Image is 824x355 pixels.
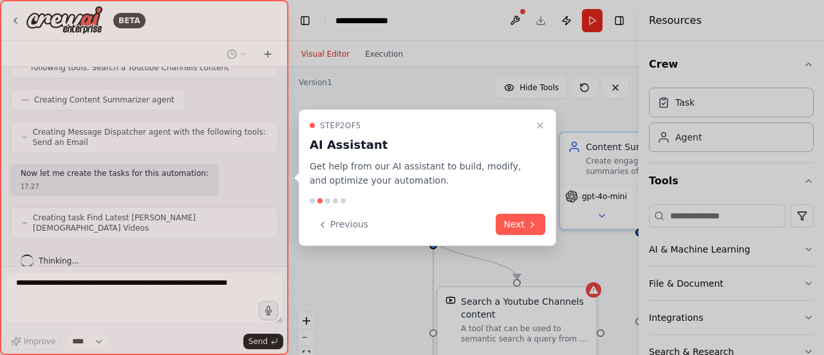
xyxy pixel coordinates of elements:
button: Previous [310,214,376,235]
p: Get help from our AI assistant to build, modify, and optimize your automation. [310,158,530,188]
button: Close walkthrough [532,117,548,133]
span: Step 2 of 5 [320,120,361,130]
button: Next [496,214,545,235]
h3: AI Assistant [310,135,530,153]
button: Hide left sidebar [296,12,314,30]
